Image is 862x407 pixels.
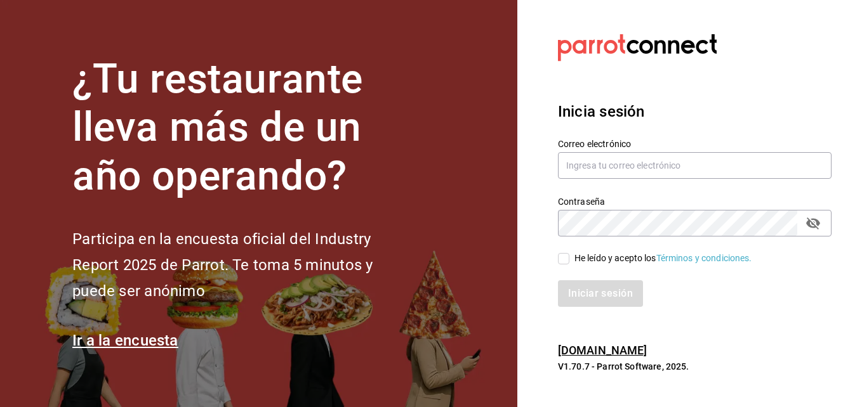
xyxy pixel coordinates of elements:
button: passwordField [802,212,824,234]
input: Ingresa tu correo electrónico [558,152,832,179]
h2: Participa en la encuesta oficial del Industry Report 2025 de Parrot. Te toma 5 minutos y puede se... [72,226,415,304]
label: Correo electrónico [558,139,832,148]
h3: Inicia sesión [558,100,832,123]
h1: ¿Tu restaurante lleva más de un año operando? [72,55,415,201]
a: [DOMAIN_NAME] [558,344,647,357]
a: Términos y condiciones. [656,253,752,263]
p: V1.70.7 - Parrot Software, 2025. [558,360,832,373]
div: He leído y acepto los [574,252,752,265]
a: Ir a la encuesta [72,332,178,349]
label: Contraseña [558,197,832,205]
